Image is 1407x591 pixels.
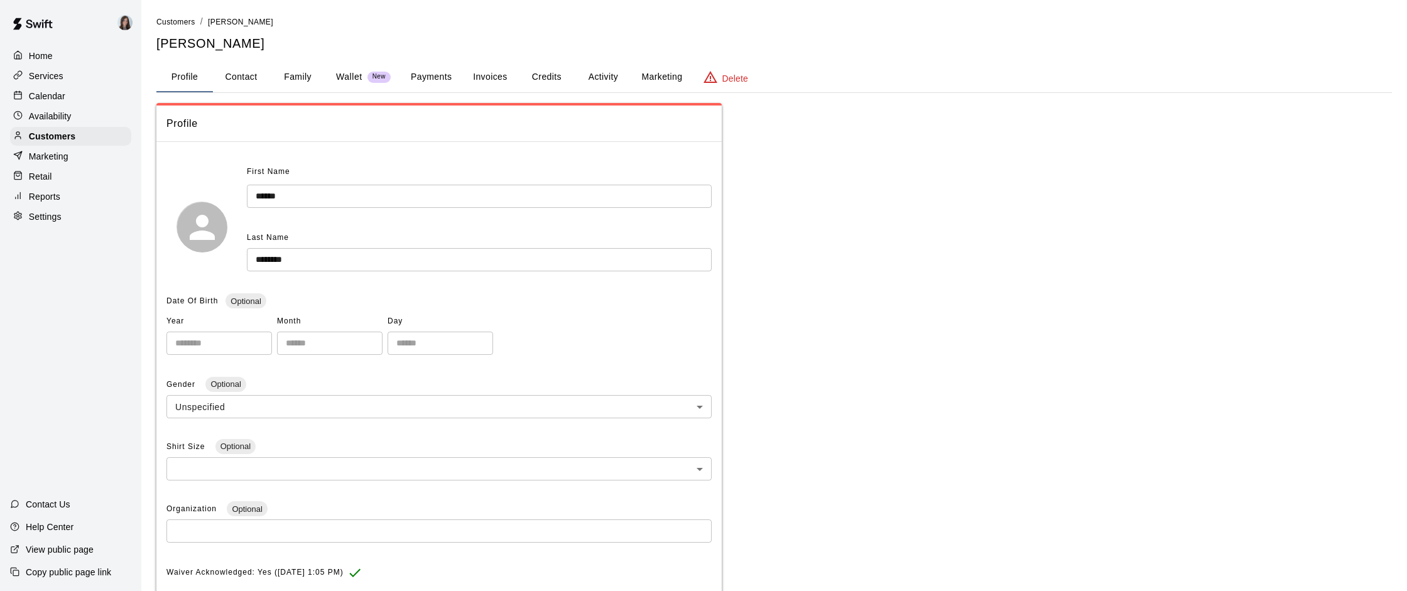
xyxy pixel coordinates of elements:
[247,162,290,182] span: First Name
[166,395,712,418] div: Unspecified
[166,296,218,305] span: Date Of Birth
[26,498,70,511] p: Contact Us
[10,46,131,65] a: Home
[462,62,518,92] button: Invoices
[166,116,712,132] span: Profile
[225,296,266,306] span: Optional
[29,210,62,223] p: Settings
[10,87,131,106] a: Calendar
[166,442,208,451] span: Shirt Size
[631,62,692,92] button: Marketing
[29,70,63,82] p: Services
[401,62,462,92] button: Payments
[29,170,52,183] p: Retail
[367,73,391,81] span: New
[269,62,326,92] button: Family
[518,62,575,92] button: Credits
[10,187,131,206] a: Reports
[166,380,198,389] span: Gender
[722,72,748,85] p: Delete
[336,70,362,84] p: Wallet
[213,62,269,92] button: Contact
[156,62,213,92] button: Profile
[166,312,272,332] span: Year
[117,15,133,30] img: Renee Ramos
[156,16,195,26] a: Customers
[115,10,141,35] div: Renee Ramos
[10,127,131,146] a: Customers
[200,15,203,28] li: /
[10,67,131,85] a: Services
[205,379,246,389] span: Optional
[208,18,273,26] span: [PERSON_NAME]
[29,110,72,122] p: Availability
[247,233,289,242] span: Last Name
[166,563,344,583] span: Waiver Acknowledged: Yes ([DATE] 1:05 PM)
[156,15,1392,29] nav: breadcrumb
[26,521,73,533] p: Help Center
[227,504,267,514] span: Optional
[29,150,68,163] p: Marketing
[156,18,195,26] span: Customers
[575,62,631,92] button: Activity
[156,35,1392,52] h5: [PERSON_NAME]
[10,207,131,226] a: Settings
[29,90,65,102] p: Calendar
[215,442,256,451] span: Optional
[277,312,383,332] span: Month
[26,543,94,556] p: View public page
[10,147,131,166] a: Marketing
[26,566,111,578] p: Copy public page link
[388,312,493,332] span: Day
[10,107,131,126] a: Availability
[10,167,131,186] a: Retail
[29,190,60,203] p: Reports
[29,50,53,62] p: Home
[156,62,1392,92] div: basic tabs example
[166,504,219,513] span: Organization
[29,130,75,143] p: Customers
